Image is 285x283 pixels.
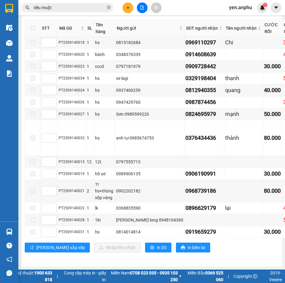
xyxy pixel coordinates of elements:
div: PT2509140015 [59,159,85,165]
div: [PERSON_NAME] [71,5,121,19]
td: thành [224,120,263,156]
div: xe lagi [116,75,183,82]
span: plus [126,6,130,10]
div: 0815182684 [116,39,183,46]
td: 0919659279 [185,226,224,238]
div: 0376434436 [185,134,223,142]
span: message [6,270,12,276]
div: 0797181979 [116,63,183,70]
div: PT2509140024 [59,88,85,93]
div: 0987874456 [185,98,223,106]
div: 0368835590 [116,205,183,211]
span: | [228,273,229,280]
span: question-circle [6,243,12,248]
td: 0914608639 [185,49,224,61]
div: 0968739186 [185,187,223,195]
td: PT2509140032 [58,120,86,156]
div: 0947429760 [116,99,183,106]
div: Dung [71,19,121,26]
span: close-circle [107,6,111,9]
div: 12 [87,158,93,165]
button: printerIn DS [145,243,171,252]
div: 0902202182 [116,188,183,194]
div: PT2509140023 [59,64,85,69]
td: PT2509140018 [58,37,86,49]
span: Cung cấp máy in - giấy in: [62,270,107,283]
span: SĐT người nhận [186,25,218,32]
td: PT2509140024 [58,84,86,96]
sup: 1 [263,3,267,7]
div: lại [225,204,262,212]
div: 30.000 [264,228,281,236]
div: 0797555713 [116,158,183,165]
div: hs [95,39,114,46]
div: 40.000 [264,86,281,95]
td: 0812940355 [185,84,224,96]
div: hs [95,111,114,117]
img: warehouse-icon [6,229,13,235]
div: 1t hs+thùng xốp vàng [95,181,114,201]
th: CƯỚC RỒI [263,20,282,37]
div: cccd [95,63,114,70]
span: close-circle [107,5,111,11]
span: [PERSON_NAME] sắp xếp [36,244,85,251]
div: 1 [87,135,93,141]
td: mạnh [224,108,263,120]
div: Chi [225,38,262,47]
div: 30.000 [264,169,281,178]
div: anh tư 0985674753 [116,135,183,141]
td: 0824695979 [185,108,224,120]
div: lk [95,205,114,211]
div: [PERSON_NAME] long 0948104360 [116,217,183,223]
td: quang [224,84,263,96]
div: 0989906135 [116,170,183,177]
td: 0987874456 [185,96,224,108]
button: plus [122,2,133,13]
td: 0329198404 [185,73,224,84]
th: Tên hàng [94,20,115,37]
div: PT2509140022 [59,205,85,211]
span: ⚪️ [179,275,181,277]
div: hs [95,99,114,106]
span: aim [154,6,158,10]
td: PT2509140022 [58,202,86,214]
div: hs [95,87,114,94]
div: 1 [87,99,93,106]
span: file-add [140,6,144,10]
td: 0968739186 [185,180,224,202]
span: Nhận: [71,5,86,12]
span: Tên người nhận [226,25,257,32]
div: Sơn 0989599226 [116,111,183,117]
td: PT2509140019 [58,168,86,180]
span: Gửi: [5,5,15,12]
div: PT2509140027 [59,111,85,117]
div: 1ki [95,217,114,223]
div: PT2509140018 [59,40,85,46]
div: [GEOGRAPHIC_DATA] [5,5,67,19]
td: 0896629179 [185,202,224,214]
span: 1 [264,3,266,7]
button: file-add [137,2,148,13]
div: PT2509140021 [59,188,85,194]
div: quang [225,86,262,95]
div: PT2509140028 [59,217,85,223]
td: PT2509140031 [58,226,86,238]
span: | [57,273,58,280]
span: printer [181,245,185,250]
div: thanh [225,74,262,83]
span: notification [6,256,12,262]
div: 0814014814 [116,229,183,235]
button: printerIn biên lai [176,243,210,252]
div: 2 [87,188,93,194]
div: PT2509140031 [59,229,85,235]
div: 12t [95,158,114,165]
div: 1 [87,217,93,223]
div: 1 [87,170,93,177]
div: hs [95,75,114,82]
td: thanh [224,73,263,84]
input: Tìm tên, số ĐT hoặc mã đơn [34,4,106,11]
td: PT2509140034 [58,73,86,84]
img: solution-icon [6,70,13,77]
span: CHƯA CƯỚC : [71,30,89,44]
span: search [25,6,30,10]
